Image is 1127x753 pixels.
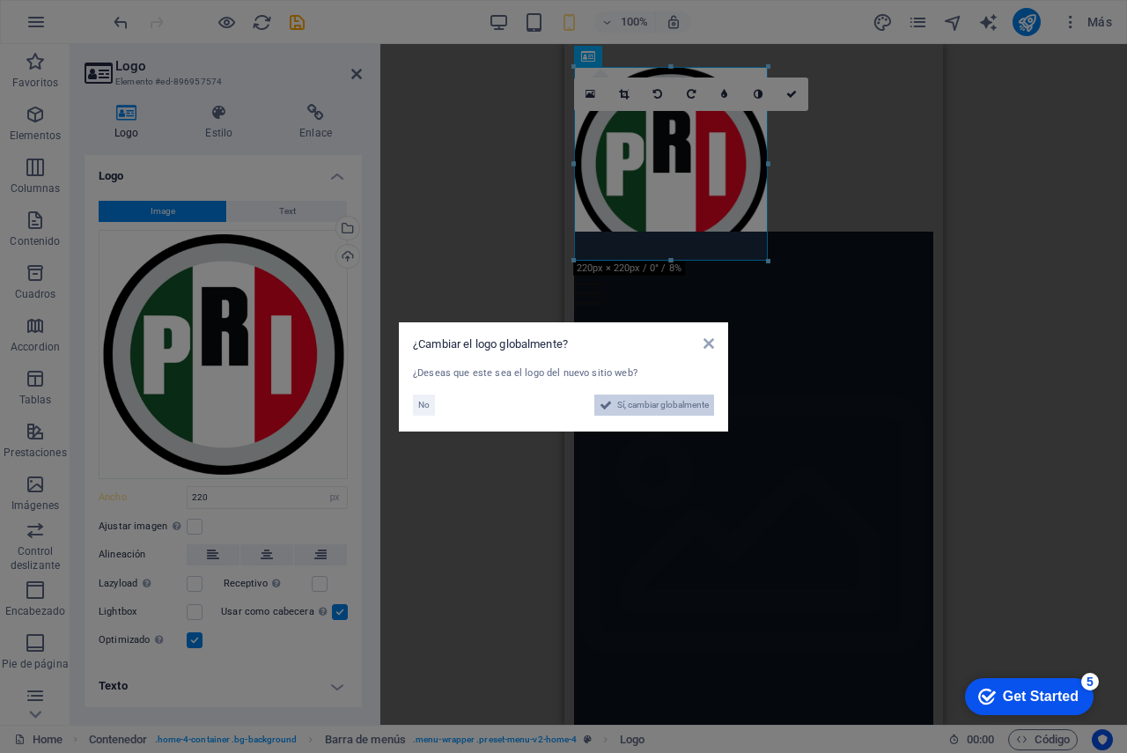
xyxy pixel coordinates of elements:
[617,395,709,416] span: Sí, cambiar globalmente
[413,395,435,416] button: No
[14,9,143,46] div: Get Started 5 items remaining, 0% complete
[130,4,148,21] div: 5
[413,366,714,381] div: ¿Deseas que este sea el logo del nuevo sitio web?
[418,395,430,416] span: No
[594,395,714,416] button: Sí, cambiar globalmente
[52,19,128,35] div: Get Started
[413,337,568,351] span: ¿Cambiar el logo globalmente?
